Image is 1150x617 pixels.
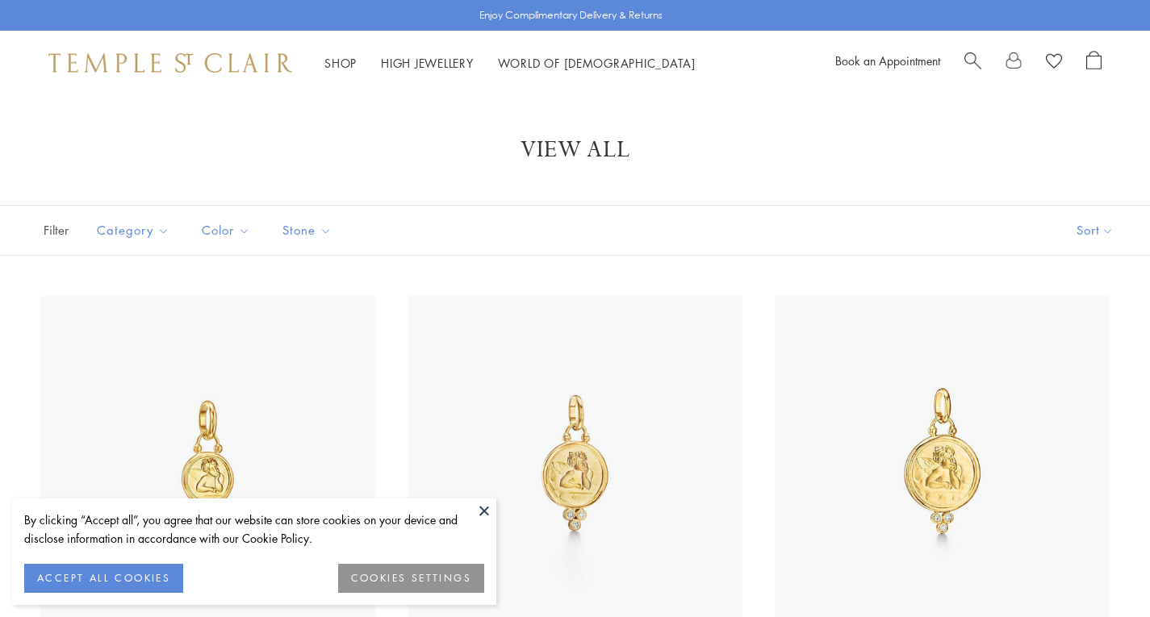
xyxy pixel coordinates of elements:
a: High JewelleryHigh Jewellery [381,55,474,71]
a: Open Shopping Bag [1086,51,1102,75]
div: By clicking “Accept all”, you agree that our website can store cookies on your device and disclos... [24,511,484,548]
p: Enjoy Complimentary Delivery & Returns [479,7,663,23]
img: Temple St. Clair [48,53,292,73]
a: World of [DEMOGRAPHIC_DATA]World of [DEMOGRAPHIC_DATA] [498,55,696,71]
button: Category [85,212,182,248]
button: COOKIES SETTINGS [338,564,484,593]
span: Stone [274,220,344,240]
a: Book an Appointment [835,52,940,69]
button: Color [190,212,262,248]
nav: Main navigation [324,53,696,73]
span: Category [89,220,182,240]
button: Show sort by [1040,206,1150,255]
button: Stone [270,212,344,248]
h1: View All [65,135,1085,165]
a: View Wishlist [1046,51,1062,75]
span: Color [194,220,262,240]
a: Search [964,51,981,75]
a: ShopShop [324,55,357,71]
button: ACCEPT ALL COOKIES [24,564,183,593]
